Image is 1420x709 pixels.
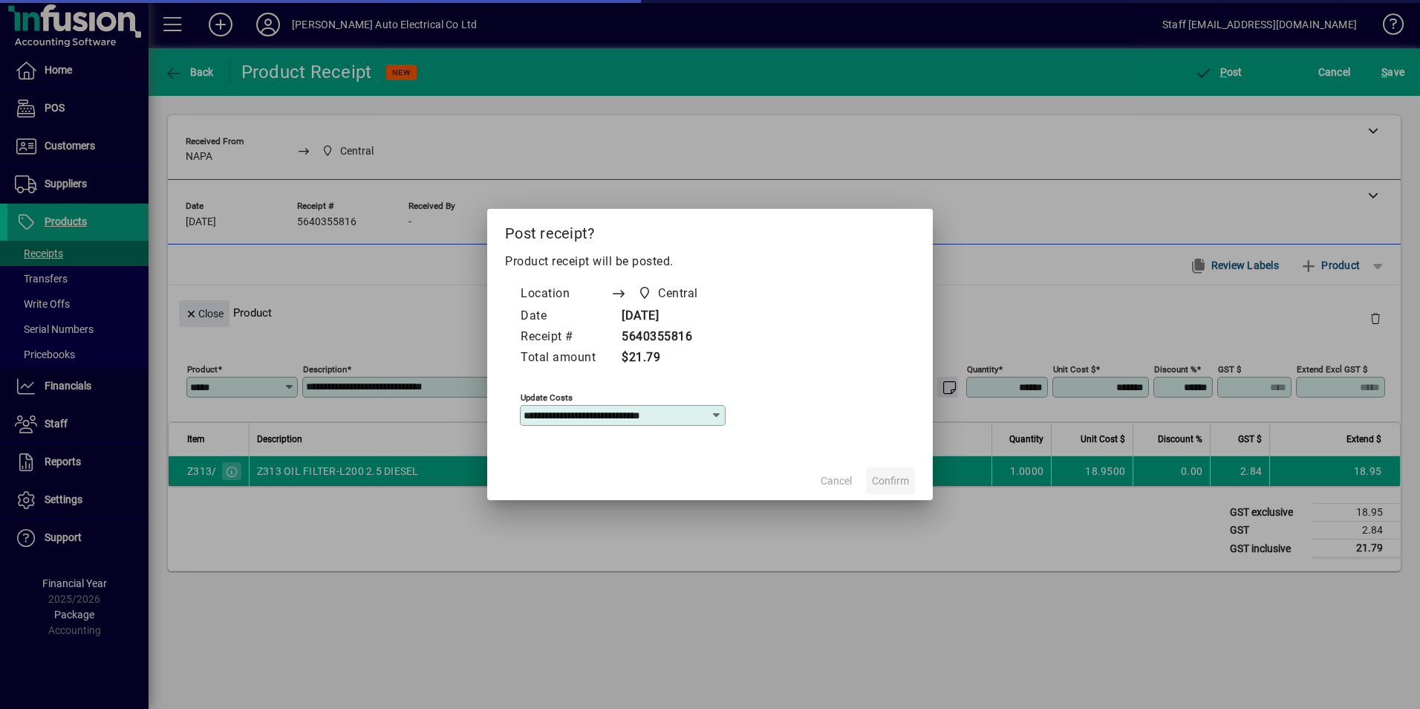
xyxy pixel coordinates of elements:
[520,282,610,306] td: Location
[505,253,915,271] p: Product receipt will be posted.
[520,327,610,348] td: Receipt #
[658,285,698,302] span: Central
[487,209,933,252] h2: Post receipt?
[520,348,610,369] td: Total amount
[634,283,704,304] span: Central
[610,348,726,369] td: $21.79
[521,392,573,403] mat-label: Update costs
[520,306,610,327] td: Date
[610,306,726,327] td: [DATE]
[610,327,726,348] td: 5640355816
